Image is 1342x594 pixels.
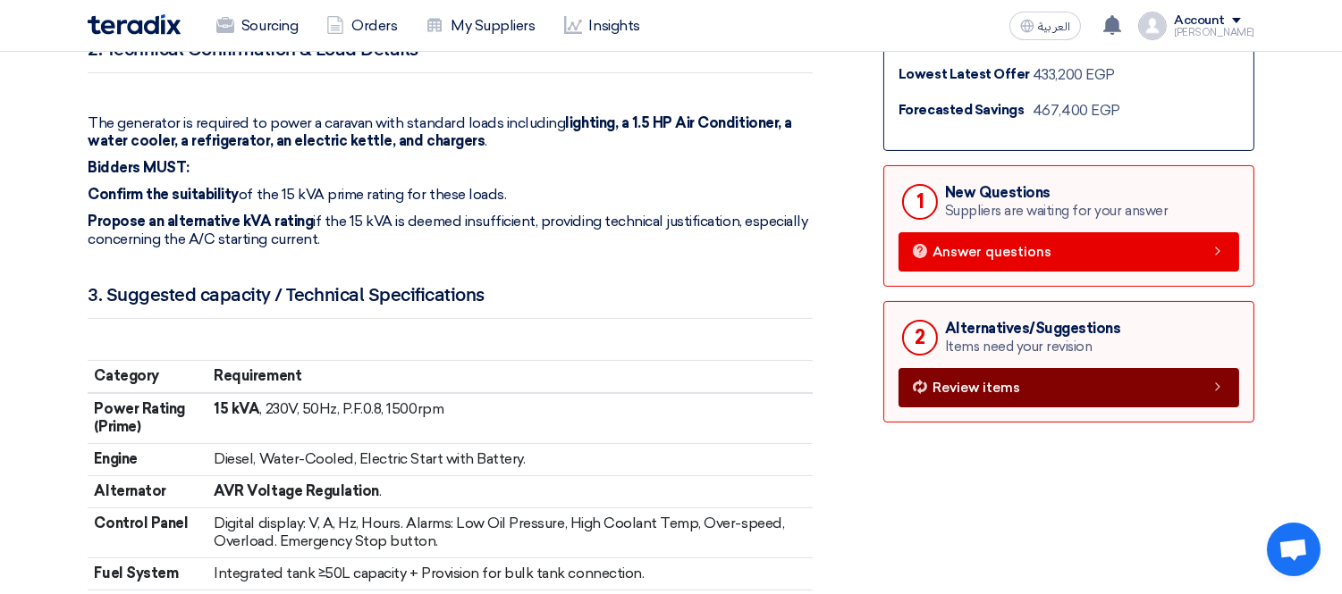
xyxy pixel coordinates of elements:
div: 1 [902,184,938,220]
strong: Bidders MUST: [88,159,190,176]
strong: Power Rating (Prime) [95,400,185,435]
div: Forecasted Savings [899,100,1033,121]
strong: Fuel System [95,565,179,581]
strong: Engine [95,450,138,467]
strong: Confirm the suitability [88,186,239,203]
strong: lighting, a 1.5 HP Air Conditioner, a water cooler, a refrigerator, an electric kettle, and chargers [88,114,792,149]
a: Sourcing [202,6,312,46]
th: Category [88,360,207,393]
a: Answer questions [899,232,1239,272]
h2: 3. Suggested capacity / Technical Specifications [88,284,813,319]
button: العربية [1009,12,1081,40]
td: , 230V, 50Hz, P.F.0.8, 1500rpm [207,393,813,444]
td: Integrated tank ≥50L capacity + Provision for bulk tank connection. [207,557,813,590]
th: Requirement [207,360,813,393]
a: Orders [312,6,411,46]
td: . [207,475,813,507]
img: Teradix logo [88,14,181,35]
a: Insights [550,6,654,46]
div: Lowest Latest Offer [899,64,1033,85]
div: 2 [902,320,938,356]
div: Items need your revision [945,337,1120,357]
div: Account [1174,13,1225,29]
img: profile_test.png [1138,12,1167,40]
td: Digital display: V, A, Hz, Hours. Alarms: Low Oil Pressure, High Coolant Temp, Over-speed, Overlo... [207,507,813,557]
p: of the 15 kVA prime rating for these loads. [88,186,813,204]
div: Open chat [1267,523,1321,576]
td: Diesel, Water-Cooled, Electric Start with Battery. [207,443,813,475]
a: My Suppliers [411,6,549,46]
div: 467,400 EGP [1033,100,1120,121]
strong: Control Panel [95,515,189,531]
strong: Propose an alternative kVA rating [88,213,313,230]
div: New Questions [945,184,1168,201]
div: [PERSON_NAME] [1174,28,1254,38]
strong: Alternator [95,482,166,499]
strong: AVR Voltage Regulation [214,482,378,499]
p: The generator is required to power a caravan with standard loads including . [88,114,813,150]
div: Suppliers are waiting for your answer [945,201,1168,222]
span: Answer questions [933,246,1051,259]
p: if the 15 kVA is deemed insufficient, providing technical justification, especially concerning th... [88,213,813,248]
span: العربية [1038,21,1070,33]
h2: 2. Technical Confirmation & Load Details [88,38,813,73]
strong: 15 kVA [214,400,259,417]
div: 433,200 EGP [1033,64,1115,86]
div: Alternatives/Suggestions [945,320,1120,337]
a: Review items [899,368,1239,407]
span: Review items [933,381,1020,395]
